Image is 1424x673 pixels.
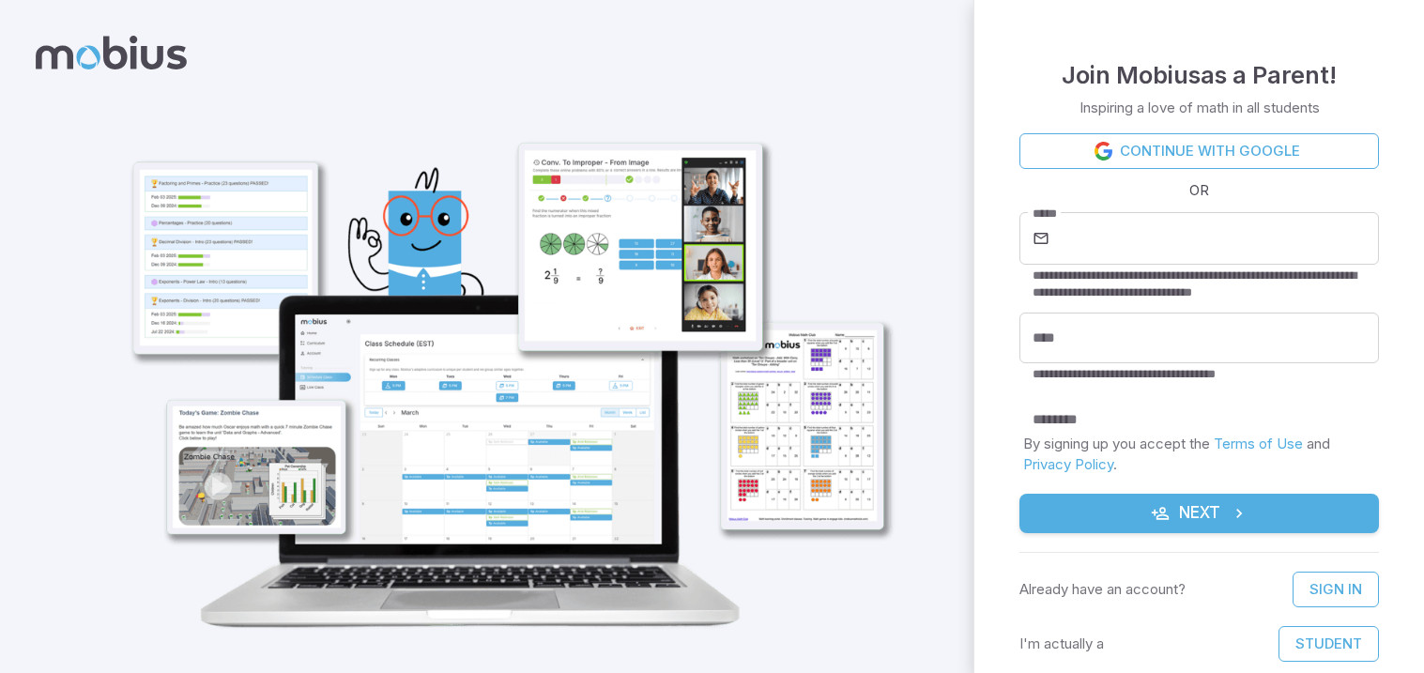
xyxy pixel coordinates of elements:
[1019,579,1186,600] p: Already have an account?
[1185,180,1214,201] span: OR
[1062,56,1337,94] h4: Join Mobius as a Parent !
[1023,455,1113,473] a: Privacy Policy
[1214,435,1303,452] a: Terms of Use
[1279,626,1379,662] button: Student
[1019,133,1379,169] a: Continue with Google
[1023,434,1375,475] p: By signing up you accept the and .
[1019,634,1104,654] p: I'm actually a
[1079,98,1320,118] p: Inspiring a love of math in all students
[92,53,911,653] img: parent_1-illustration
[1293,572,1379,607] a: Sign In
[1019,494,1379,533] button: Next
